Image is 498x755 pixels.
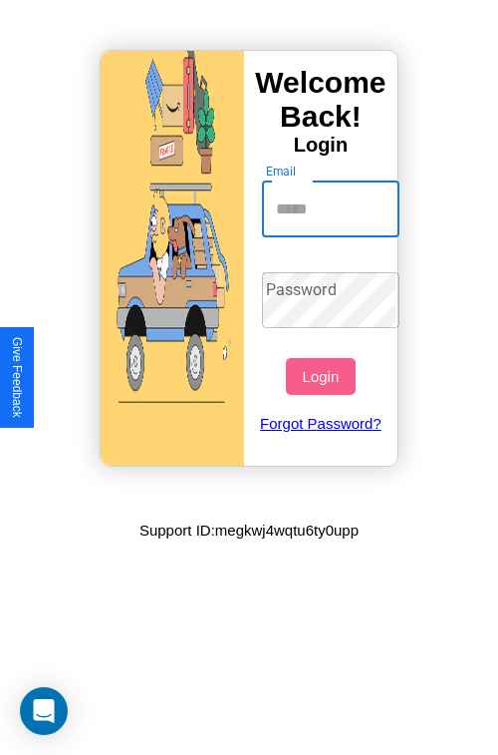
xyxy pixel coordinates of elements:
label: Email [266,163,297,180]
p: Support ID: megkwj4wqtu6ty0upp [139,517,359,544]
img: gif [101,51,244,466]
button: Login [286,358,355,395]
div: Open Intercom Messenger [20,687,68,735]
a: Forgot Password? [252,395,390,452]
h3: Welcome Back! [244,66,397,134]
div: Give Feedback [10,337,24,418]
h4: Login [244,134,397,157]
